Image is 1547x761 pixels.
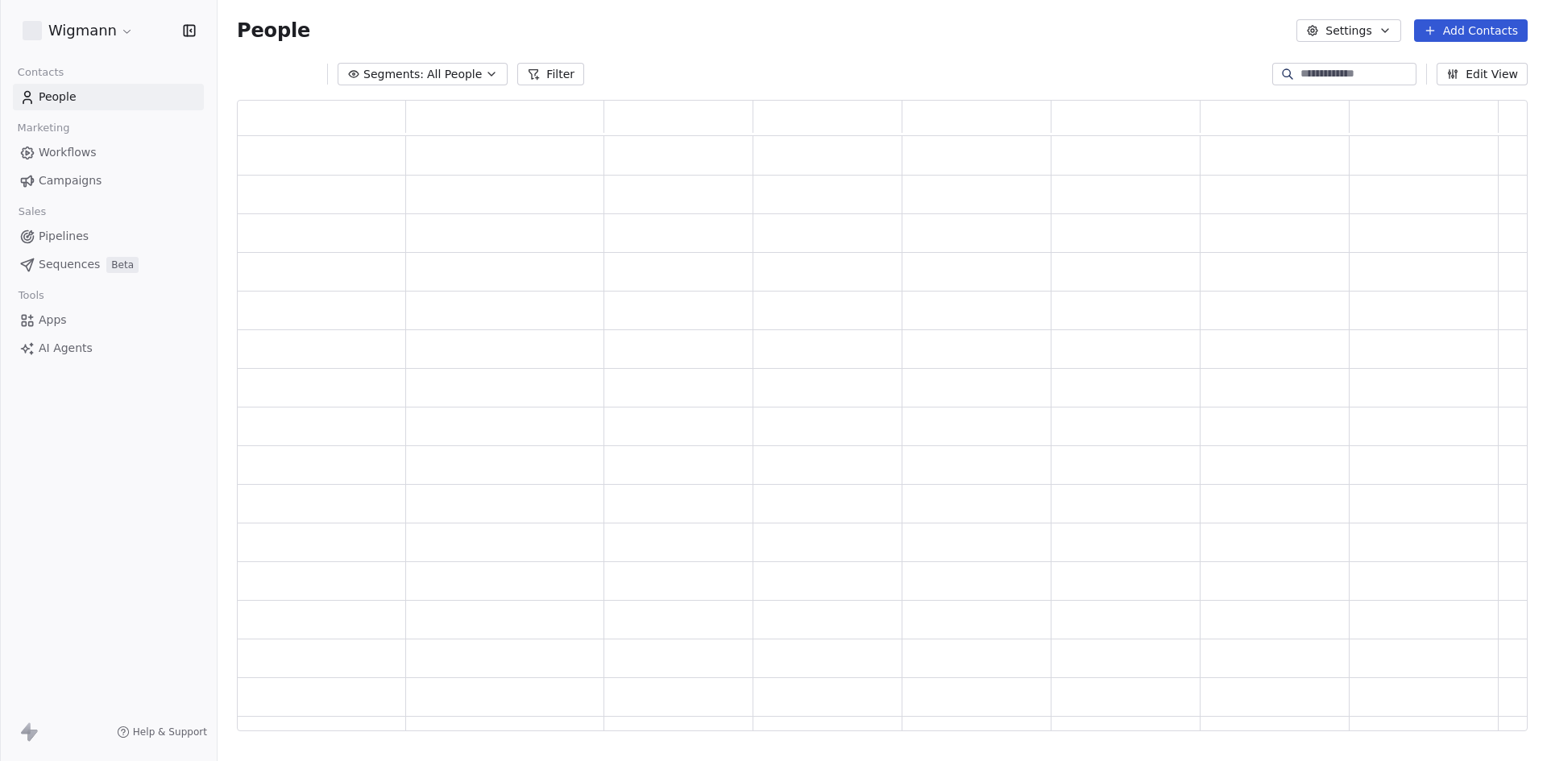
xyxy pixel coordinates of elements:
span: Contacts [10,60,71,85]
span: Pipelines [39,228,89,245]
a: Workflows [13,139,204,166]
button: Settings [1296,19,1400,42]
a: Campaigns [13,168,204,194]
span: People [237,19,310,43]
span: People [39,89,77,105]
a: People [13,84,204,110]
a: AI Agents [13,335,204,362]
a: Pipelines [13,223,204,250]
span: Segments: [363,66,424,83]
span: Workflows [39,144,97,161]
button: Wigmann [19,17,137,44]
span: Beta [106,257,139,273]
span: AI Agents [39,340,93,357]
span: Apps [39,312,67,329]
button: Add Contacts [1414,19,1528,42]
span: Wigmann [48,20,117,41]
span: All People [427,66,482,83]
a: Help & Support [117,726,207,738]
span: Marketing [10,116,77,140]
button: Filter [517,63,584,85]
button: Edit View [1437,63,1528,85]
a: Apps [13,307,204,333]
span: Sales [11,200,53,224]
a: SequencesBeta [13,251,204,278]
span: Campaigns [39,172,102,189]
span: Help & Support [133,726,207,738]
span: Tools [11,283,51,308]
span: Sequences [39,256,100,273]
